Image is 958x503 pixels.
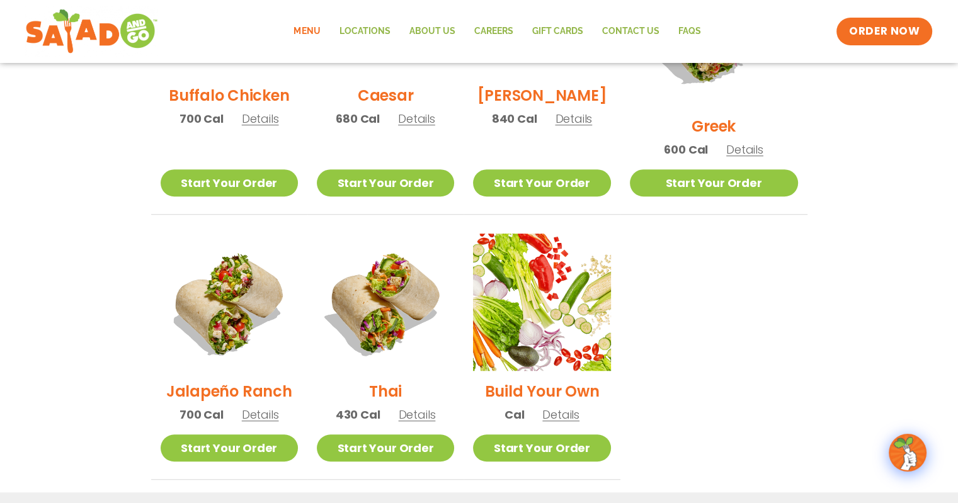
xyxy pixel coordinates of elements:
[630,169,798,196] a: Start Your Order
[284,17,329,46] a: Menu
[522,17,592,46] a: GIFT CARDS
[726,142,763,157] span: Details
[473,169,610,196] a: Start Your Order
[890,435,925,470] img: wpChatIcon
[505,406,524,423] span: Cal
[398,111,435,127] span: Details
[492,110,537,127] span: 840 Cal
[161,434,298,461] a: Start Your Order
[664,141,708,158] span: 600 Cal
[329,17,399,46] a: Locations
[849,24,920,39] span: ORDER NOW
[477,84,607,106] h2: [PERSON_NAME]
[473,234,610,371] img: Product photo for Build Your Own
[242,111,279,127] span: Details
[317,234,454,371] img: Product photo for Thai Wrap
[161,234,298,371] img: Product photo for Jalapeño Ranch Wrap
[542,407,579,422] span: Details
[242,407,279,422] span: Details
[336,110,380,127] span: 680 Cal
[399,17,464,46] a: About Us
[668,17,710,46] a: FAQs
[836,18,932,45] a: ORDER NOW
[317,169,454,196] a: Start Your Order
[692,115,736,137] h2: Greek
[25,6,158,57] img: new-SAG-logo-768×292
[336,406,380,423] span: 430 Cal
[369,380,402,402] h2: Thai
[464,17,522,46] a: Careers
[473,434,610,461] a: Start Your Order
[592,17,668,46] a: Contact Us
[555,111,592,127] span: Details
[358,84,414,106] h2: Caesar
[169,84,289,106] h2: Buffalo Chicken
[485,380,600,402] h2: Build Your Own
[180,110,224,127] span: 700 Cal
[317,434,454,461] a: Start Your Order
[180,406,224,423] span: 700 Cal
[399,407,436,422] span: Details
[284,17,710,46] nav: Menu
[161,169,298,196] a: Start Your Order
[166,380,292,402] h2: Jalapeño Ranch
